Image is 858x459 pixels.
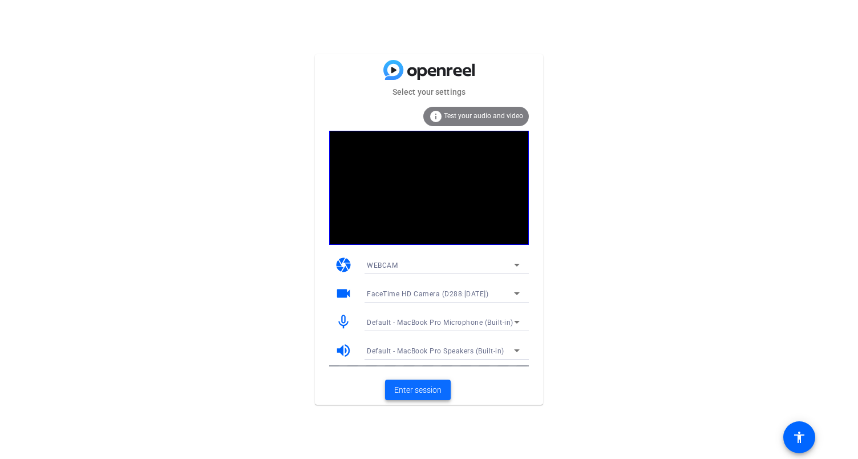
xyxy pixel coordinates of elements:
span: Default - MacBook Pro Microphone (Built-in) [367,319,513,327]
button: Enter session [385,380,451,400]
mat-icon: info [429,110,443,123]
span: Enter session [394,384,442,396]
span: FaceTime HD Camera (D288:[DATE]) [367,290,488,298]
mat-icon: camera [335,256,352,273]
span: Default - MacBook Pro Speakers (Built-in) [367,347,504,355]
mat-icon: accessibility [792,430,806,444]
mat-icon: volume_up [335,342,352,359]
span: WEBCAM [367,261,398,269]
mat-icon: videocam [335,285,352,302]
mat-icon: mic_none [335,313,352,331]
span: Test your audio and video [444,112,523,120]
img: blue-gradient.svg [383,60,475,80]
mat-card-subtitle: Select your settings [315,86,543,98]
